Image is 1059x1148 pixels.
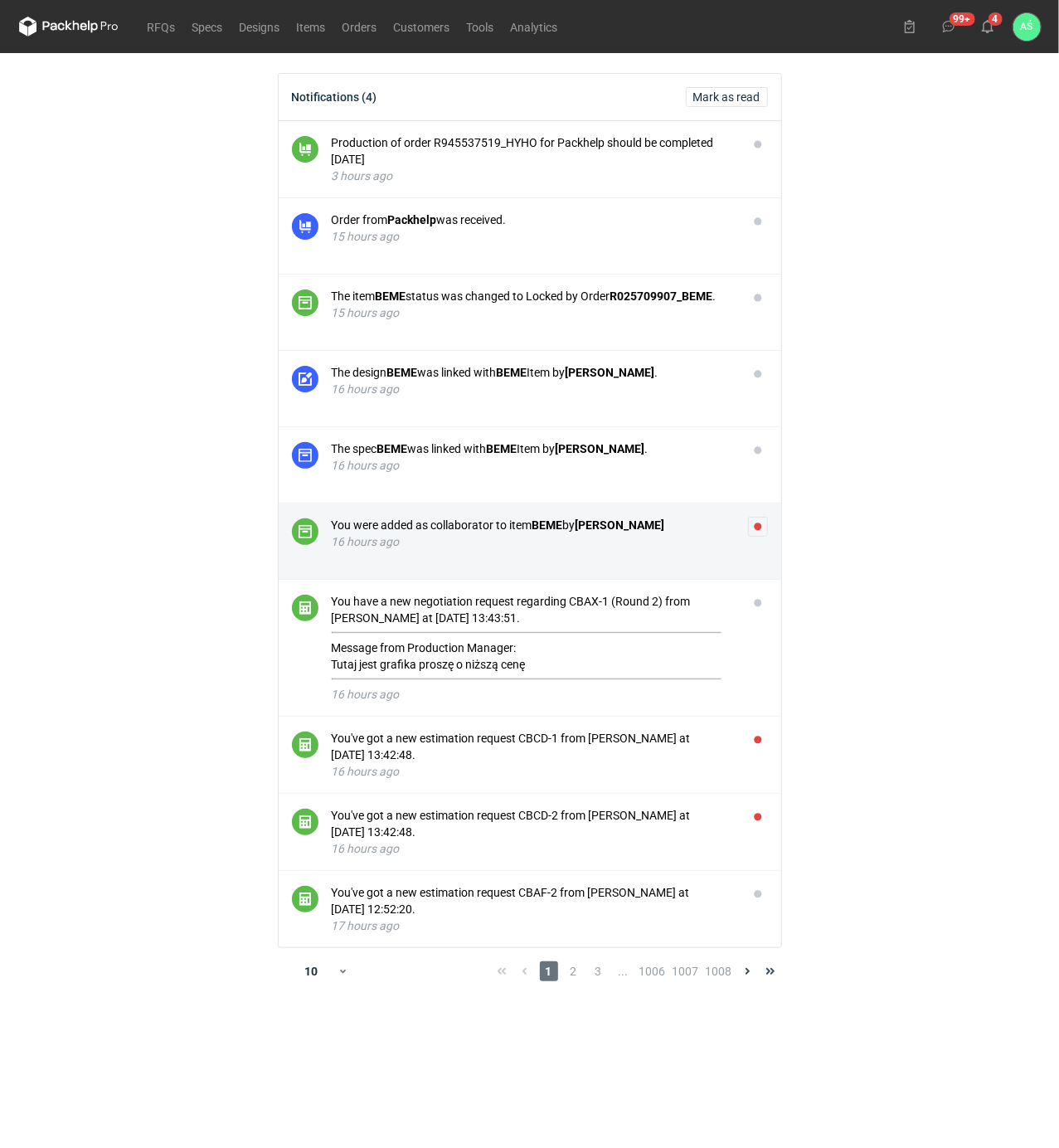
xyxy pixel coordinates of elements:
[387,366,418,379] strong: BEME
[1013,13,1041,41] div: Adrian Świerżewski
[332,807,735,857] button: You've got a new estimation request CBCD-2 from [PERSON_NAME] at [DATE] 13:42:48.16 hours ago
[388,213,437,226] strong: Packhelp
[332,686,735,703] div: 16 hours ago
[332,730,735,780] button: You've got a new estimation request CBCD-1 from [PERSON_NAME] at [DATE] 13:42:48.16 hours ago
[566,366,655,379] strong: [PERSON_NAME]
[332,593,735,680] div: You have a new negotiation request regarding CBAX-1 (Round 2) from [PERSON_NAME] at [DATE] 13:43:...
[532,518,563,532] strong: BEME
[540,961,558,981] span: 1
[673,961,699,981] span: 1007
[1013,13,1041,41] button: AŚ
[332,517,735,533] div: You were added as collaborator to item by
[386,17,459,36] a: Customers
[503,17,566,36] a: Analytics
[332,917,735,934] div: 17 hours ago
[706,961,732,981] span: 1008
[332,457,735,474] div: 16 hours ago
[332,884,735,917] div: You've got a new estimation request CBAF-2 from [PERSON_NAME] at [DATE] 12:52:20.
[332,730,735,763] div: You've got a new estimation request CBCD-1 from [PERSON_NAME] at [DATE] 13:42:48.
[332,593,735,703] button: You have a new negotiation request regarding CBAX-1 (Round 2) from [PERSON_NAME] at [DATE] 13:43:...
[332,168,735,184] div: 3 hours ago
[332,212,735,228] div: Order from was received.
[332,517,735,550] button: You were added as collaborator to itemBEMEby[PERSON_NAME]16 hours ago
[377,442,408,455] strong: BEME
[332,288,735,321] button: The itemBEMEstatus was changed to Locked by OrderR025709907_BEME.15 hours ago
[289,17,334,36] a: Items
[332,807,735,840] div: You've got a new estimation request CBCD-2 from [PERSON_NAME] at [DATE] 13:42:48.
[332,533,735,550] div: 16 hours ago
[332,304,735,321] div: 15 hours ago
[184,17,231,36] a: Specs
[590,961,608,981] span: 3
[284,960,338,983] div: 10
[487,442,517,455] strong: BEME
[935,13,962,40] button: 99+
[332,440,735,457] div: The spec was linked with Item by .
[332,134,735,168] div: Production of order R945537519_HYHO for Packhelp should be completed [DATE]
[334,17,386,36] a: Orders
[292,90,377,104] div: Notifications (4)
[459,17,503,36] a: Tools
[615,961,633,981] span: ...
[576,518,665,532] strong: [PERSON_NAME]
[332,381,735,397] div: 16 hours ago
[686,87,768,107] button: Mark as read
[139,17,184,36] a: RFQs
[332,228,735,245] div: 15 hours ago
[974,13,1001,40] button: 4
[556,442,645,455] strong: [PERSON_NAME]
[231,17,289,36] a: Designs
[332,884,735,934] button: You've got a new estimation request CBAF-2 from [PERSON_NAME] at [DATE] 12:52:20.17 hours ago
[332,212,735,245] button: Order fromPackhelpwas received.15 hours ago
[332,840,735,857] div: 16 hours ago
[332,440,735,474] button: The specBEMEwas linked withBEMEItem by[PERSON_NAME].16 hours ago
[332,364,735,397] button: The designBEMEwas linked withBEMEItem by[PERSON_NAME].16 hours ago
[610,289,713,303] strong: R025709907_BEME
[332,364,735,381] div: The design was linked with Item by .
[332,134,735,184] button: Production of order R945537519_HYHO for Packhelp should be completed [DATE]3 hours ago
[19,17,119,36] svg: Packhelp Pro
[332,288,735,304] div: The item status was changed to Locked by Order .
[497,366,527,379] strong: BEME
[376,289,406,303] strong: BEME
[565,961,583,981] span: 2
[639,961,666,981] span: 1006
[693,91,760,103] span: Mark as read
[332,763,735,780] div: 16 hours ago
